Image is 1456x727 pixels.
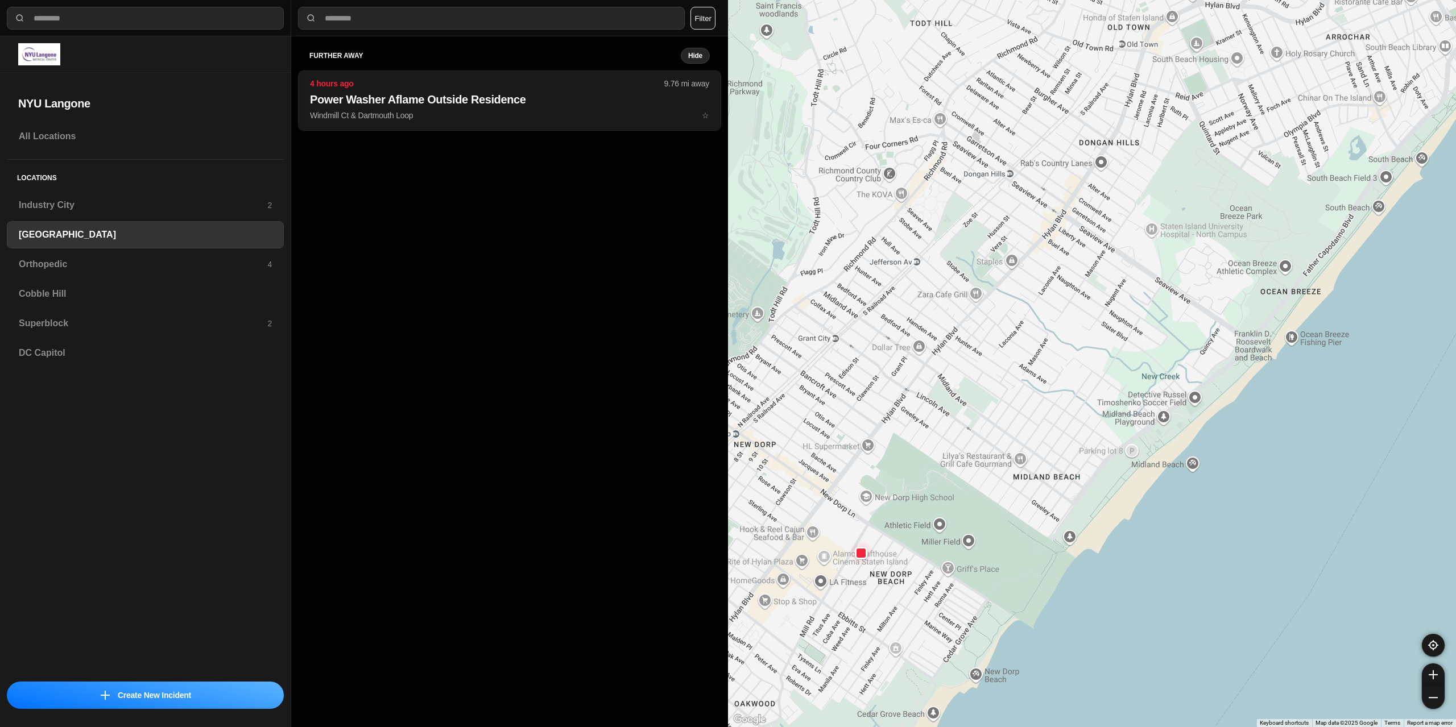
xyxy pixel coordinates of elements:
a: Cobble Hill [7,280,284,308]
h3: Cobble Hill [19,287,272,301]
button: Filter [690,7,715,30]
p: 2 [267,200,272,211]
h3: DC Capitol [19,346,272,360]
p: Windmill Ct & Dartmouth Loop [310,110,709,121]
a: DC Capitol [7,339,284,367]
h2: NYU Langone [18,95,272,111]
img: search [305,13,317,24]
h3: All Locations [19,130,272,143]
img: Google [731,712,768,727]
a: Report a map error [1407,720,1453,726]
a: [GEOGRAPHIC_DATA] [7,221,284,248]
p: Create New Incident [118,689,191,701]
a: All Locations [7,123,284,150]
h3: Orthopedic [19,257,267,271]
a: Orthopedic4 [7,251,284,278]
small: Hide [688,51,702,60]
button: Hide [681,48,710,64]
a: Industry City2 [7,192,284,219]
img: logo [18,43,60,65]
h2: Power Washer Aflame Outside Residence [310,92,709,107]
h5: Locations [7,160,284,192]
p: 9.76 mi away [664,78,709,89]
a: Terms (opens in new tab) [1384,720,1400,726]
img: zoom-out [1429,693,1438,702]
p: 4 hours ago [310,78,664,89]
button: 4 hours ago9.76 mi awayPower Washer Aflame Outside ResidenceWindmill Ct & Dartmouth Loopstar [298,70,721,131]
h3: [GEOGRAPHIC_DATA] [19,228,272,242]
button: zoom-in [1422,663,1445,686]
span: Map data ©2025 Google [1316,720,1378,726]
button: recenter [1422,634,1445,657]
img: zoom-in [1429,670,1438,679]
h3: Superblock [19,317,267,330]
button: Keyboard shortcuts [1260,719,1309,727]
h5: further away [309,51,681,60]
span: star [702,111,709,120]
a: Open this area in Google Maps (opens a new window) [731,712,768,727]
a: 4 hours ago9.76 mi awayPower Washer Aflame Outside ResidenceWindmill Ct & Dartmouth Loopstar [298,110,721,120]
button: iconCreate New Incident [7,682,284,709]
p: 2 [267,318,272,329]
a: Superblock2 [7,310,284,337]
img: recenter [1428,640,1438,650]
img: search [14,13,26,24]
h3: Industry City [19,198,267,212]
img: icon [101,691,110,700]
p: 4 [267,259,272,270]
button: zoom-out [1422,686,1445,709]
